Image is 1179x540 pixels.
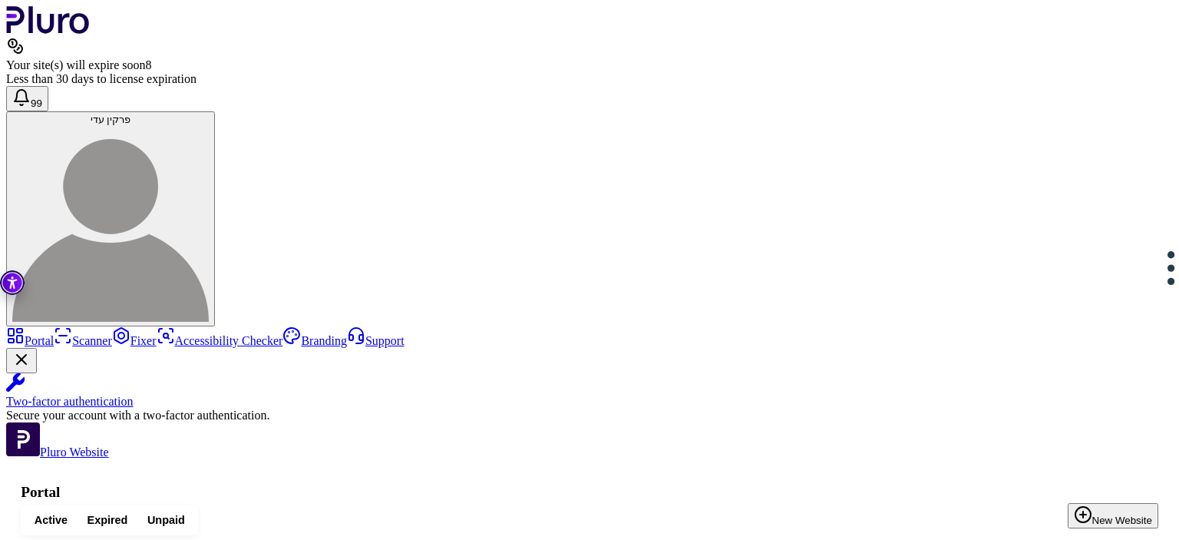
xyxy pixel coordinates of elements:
span: Active [35,513,68,528]
a: Open Pluro Website [6,446,109,459]
span: 8 [145,58,151,71]
div: Your site(s) will expire soon [6,58,1173,72]
button: New Website [1068,503,1158,528]
a: Support [347,334,405,347]
span: Unpaid [147,513,185,528]
a: Two-factor authentication [6,373,1173,409]
button: Open notifications, you have 390 new notifications [6,86,48,111]
a: Logo [6,23,90,36]
a: Branding [282,334,347,347]
button: Close Two-factor authentication notification [6,348,37,373]
button: פרקין עדיפרקין עדי [6,111,215,326]
a: Scanner [54,334,112,347]
a: Fixer [112,334,157,347]
img: פרקין עדי [12,125,209,322]
button: Active [25,509,78,532]
span: 99 [31,98,42,109]
div: Two-factor authentication [6,395,1173,409]
span: פרקין עדי [91,114,131,125]
a: Accessibility Checker [157,334,283,347]
div: Secure your account with a two-factor authentication. [6,409,1173,422]
h1: Portal [21,484,1158,501]
span: Expired [88,513,128,528]
button: Expired [78,509,137,532]
div: Less than 30 days to license expiration [6,72,1173,86]
aside: Sidebar menu [6,326,1173,459]
button: Unpaid [137,509,194,532]
a: Portal [6,334,54,347]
